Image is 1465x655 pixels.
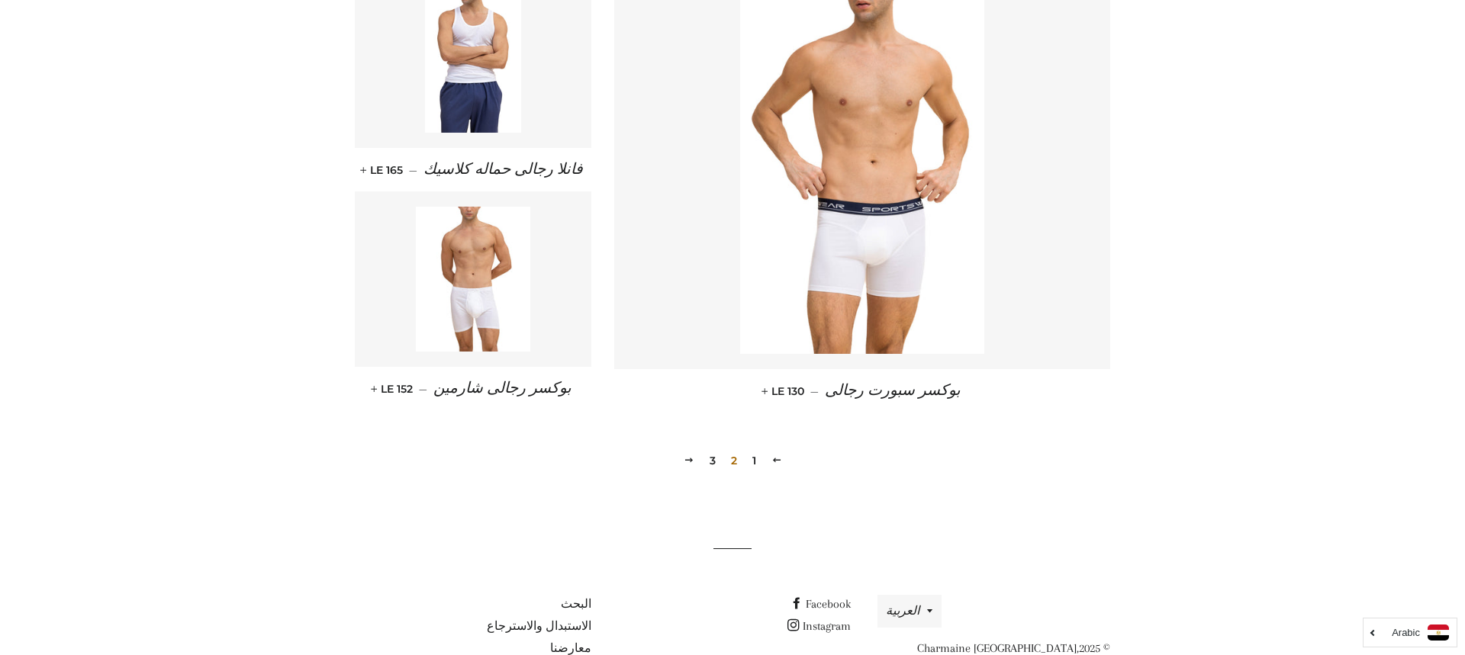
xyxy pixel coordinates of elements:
[790,597,851,611] a: Facebook
[423,161,583,178] span: فانلا رجالى حماله كلاسيك
[917,641,1077,655] a: Charmaine [GEOGRAPHIC_DATA]
[725,449,743,472] span: 2
[1371,624,1449,641] a: Arabic
[561,597,591,611] a: البحث
[877,595,942,628] button: العربية
[810,384,819,398] span: —
[374,382,413,396] span: LE 152
[433,380,572,397] span: بوكسر رجالى شارمين
[765,384,804,398] span: LE 130
[787,619,851,633] a: Instagram
[704,449,722,472] a: 3
[409,163,417,177] span: —
[355,148,591,191] a: فانلا رجالى حماله كلاسيك — LE 165
[550,641,591,655] a: معارضنا
[419,382,427,396] span: —
[363,163,403,177] span: LE 165
[614,369,1110,413] a: بوكسر سبورت رجالى — LE 130
[746,449,762,472] a: 1
[355,367,591,410] a: بوكسر رجالى شارمين — LE 152
[1392,628,1420,637] i: Arabic
[487,619,591,633] a: الاستبدال والاسترجاع
[825,382,961,399] span: بوكسر سبورت رجالى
